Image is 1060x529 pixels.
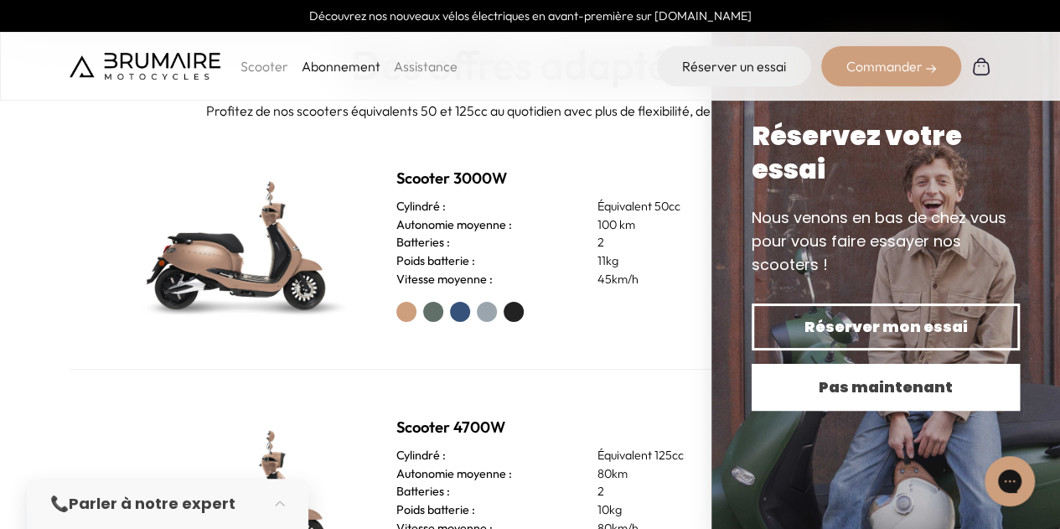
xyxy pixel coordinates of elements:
p: 2 [597,483,730,501]
h3: Poids batterie : [396,252,475,271]
h3: Vitesse moyenne : [396,271,493,289]
div: Commander [821,46,961,86]
h2: Scooter 3000W [396,167,731,190]
p: 2 [597,234,730,252]
h3: Autonomie moyenne : [396,465,512,484]
p: 45km/h [597,271,730,289]
p: 100 km [597,216,730,235]
p: Profitez de nos scooters équivalents 50 et 125cc au quotidien avec plus de flexibilité, de servic... [13,101,1047,121]
p: 11kg [597,252,730,271]
h2: Scooter 4700W [396,416,731,439]
iframe: Gorgias live chat messenger [976,450,1043,512]
p: 10kg [597,501,730,520]
a: Abonnement [302,58,380,75]
h3: Autonomie moyenne : [396,216,512,235]
h3: Batteries : [396,234,450,252]
p: 80km [597,465,730,484]
img: Scooter Brumaire vert [122,161,357,329]
a: Réserver un essai [657,46,811,86]
p: Scooter [240,56,288,76]
h3: Batteries : [396,483,450,501]
h3: Cylindré : [396,198,446,216]
h3: Poids batterie : [396,501,475,520]
img: Panier [971,56,991,76]
img: Brumaire Motocycles [70,53,220,80]
p: Équivalent 125cc [597,447,730,465]
h3: Cylindré : [396,447,446,465]
img: right-arrow-2.png [926,64,936,74]
p: Équivalent 50cc [597,198,730,216]
a: Assistance [394,58,458,75]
